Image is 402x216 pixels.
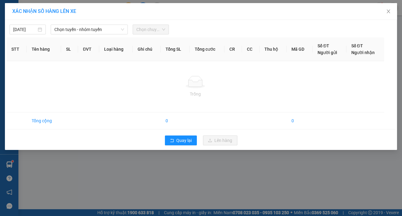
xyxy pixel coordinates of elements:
span: Chọn chuyến [136,25,165,34]
span: Người gửi [318,50,337,55]
span: DCT20/51A Phường [GEOGRAPHIC_DATA] [18,28,70,39]
td: 0 [287,112,313,129]
span: down [121,28,124,31]
span: Số ĐT [318,43,329,48]
div: Trống [11,91,379,97]
strong: HOTLINE : [26,9,47,14]
th: CR [224,37,242,61]
button: uploadLên hàng [203,135,237,145]
th: Tên hàng [27,37,61,61]
span: Số ĐT [351,43,363,48]
span: 0983847389 [21,42,48,47]
th: STT [6,37,27,61]
th: CC [242,37,260,61]
th: ĐVT [78,37,99,61]
span: 19009397 [48,9,66,14]
span: Gửi [5,25,11,30]
strong: CÔNG TY VẬN TẢI ĐỨC TRƯỞNG [13,3,79,8]
span: close [386,9,391,14]
span: rollback [170,138,174,143]
span: - [18,16,19,21]
button: rollbackQuay lại [165,135,197,145]
th: Loại hàng [99,37,133,61]
th: Tổng SL [161,37,190,61]
th: Mã GD [287,37,313,61]
td: Tổng cộng [27,112,61,129]
th: Tổng cước [190,37,224,61]
th: Ghi chú [133,37,161,61]
span: Chọn tuyến - nhóm tuyến [54,25,124,34]
th: Thu hộ [260,37,287,61]
button: Close [380,3,397,20]
input: 13/09/2025 [13,26,37,33]
span: Quay lại [177,137,192,144]
td: 0 [161,112,190,129]
span: VP [GEOGRAPHIC_DATA] - [18,22,81,39]
span: - [19,42,48,47]
span: XÁC NHẬN SỐ HÀNG LÊN XE [12,8,76,14]
th: SL [61,37,78,61]
span: Người nhận [351,50,375,55]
